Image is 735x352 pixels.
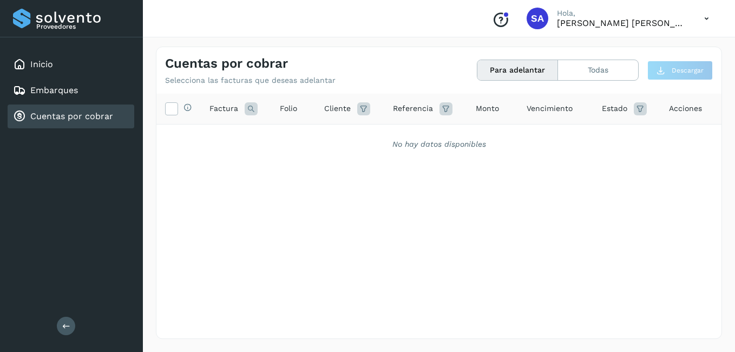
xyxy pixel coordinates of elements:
[8,105,134,128] div: Cuentas por cobrar
[30,85,78,95] a: Embarques
[647,61,713,80] button: Descargar
[527,103,573,114] span: Vencimiento
[170,139,707,150] div: No hay datos disponibles
[30,111,113,121] a: Cuentas por cobrar
[558,60,638,80] button: Todas
[8,79,134,102] div: Embarques
[209,103,238,114] span: Factura
[672,66,704,75] span: Descargar
[393,103,433,114] span: Referencia
[476,103,499,114] span: Monto
[669,103,702,114] span: Acciones
[477,60,558,80] button: Para adelantar
[8,53,134,76] div: Inicio
[557,18,687,28] p: Saul Armando Palacios Martinez
[30,59,53,69] a: Inicio
[165,76,336,85] p: Selecciona las facturas que deseas adelantar
[36,23,130,30] p: Proveedores
[165,56,288,71] h4: Cuentas por cobrar
[557,9,687,18] p: Hola,
[324,103,351,114] span: Cliente
[280,103,297,114] span: Folio
[602,103,627,114] span: Estado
